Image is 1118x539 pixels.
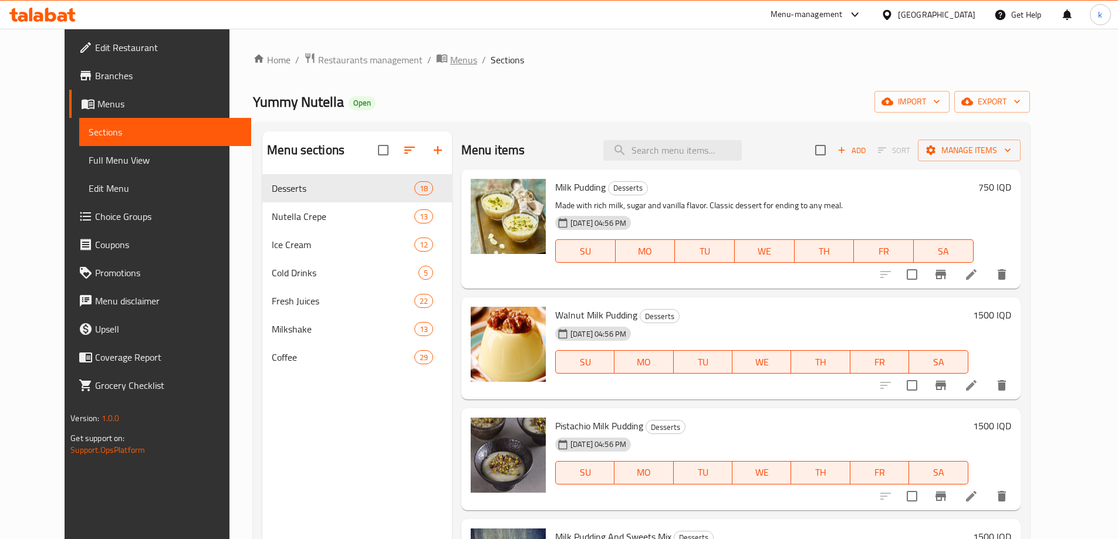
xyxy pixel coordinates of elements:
span: Select to update [900,373,924,398]
span: Sort sections [396,136,424,164]
button: MO [616,239,675,263]
img: Pistachio Milk Pudding [471,418,546,493]
a: Edit Restaurant [69,33,251,62]
span: SA [914,464,963,481]
span: Choice Groups [95,209,242,223]
span: Select section first [870,141,918,160]
span: Desserts [272,181,414,195]
a: Support.OpsPlatform [70,442,145,457]
a: Choice Groups [69,202,251,230]
span: 29 [415,352,433,363]
span: Coverage Report [95,350,242,364]
a: Restaurants management [304,52,423,67]
a: Menu disclaimer [69,287,251,315]
span: TH [796,354,845,371]
button: MO [614,461,673,484]
div: [GEOGRAPHIC_DATA] [898,8,975,21]
button: Add section [424,136,452,164]
span: Branches [95,69,242,83]
div: items [418,266,433,280]
div: items [414,181,433,195]
span: Desserts [640,310,679,323]
span: WE [739,243,790,260]
span: SU [560,354,610,371]
span: Restaurants management [318,53,423,67]
div: Ice Cream12 [262,230,452,259]
span: FR [855,354,904,371]
span: Sections [89,125,242,139]
span: Version: [70,411,99,426]
li: / [482,53,486,67]
button: SU [555,461,614,484]
nav: breadcrumb [253,52,1030,67]
span: Walnut Milk Pudding [555,306,637,324]
span: SA [918,243,969,260]
span: 5 [419,267,433,279]
span: TU [678,464,728,481]
div: Nutella Crepe13 [262,202,452,230]
span: import [884,94,940,109]
a: Full Menu View [79,146,251,174]
span: 13 [415,324,433,335]
span: 1.0.0 [102,411,120,426]
nav: Menu sections [262,170,452,376]
span: Edit Restaurant [95,40,242,55]
button: TU [674,461,732,484]
button: WE [735,239,795,263]
span: Milkshake [272,322,414,336]
span: FR [859,243,909,260]
button: TH [795,239,854,263]
button: SA [909,350,968,374]
span: Pistachio Milk Pudding [555,417,643,435]
button: SA [909,461,968,484]
div: Open [349,96,376,110]
button: SU [555,239,616,263]
span: TU [678,354,728,371]
span: FR [855,464,904,481]
span: Add item [833,141,870,160]
span: SU [560,464,610,481]
span: Ice Cream [272,238,414,252]
a: Menus [69,90,251,118]
div: items [414,322,433,336]
button: Branch-specific-item [927,482,955,510]
a: Grocery Checklist [69,371,251,399]
span: Sections [491,53,524,67]
span: TH [799,243,850,260]
span: MO [619,464,668,481]
span: 18 [415,183,433,194]
button: WE [732,350,791,374]
img: Walnut Milk Pudding [471,307,546,382]
span: Grocery Checklist [95,378,242,392]
span: Milk Pudding [555,178,606,196]
span: Menus [450,53,477,67]
span: Coffee [272,350,414,364]
h6: 750 IQD [978,179,1011,195]
span: WE [737,464,786,481]
button: SA [914,239,974,263]
span: Upsell [95,322,242,336]
button: export [954,91,1030,113]
h2: Menu items [461,141,525,159]
span: WE [737,354,786,371]
span: Promotions [95,266,242,280]
a: Coupons [69,230,251,259]
span: Menu disclaimer [95,294,242,308]
span: 13 [415,211,433,222]
span: k [1098,8,1102,21]
a: Home [253,53,291,67]
a: Branches [69,62,251,90]
span: Cold Drinks [272,266,418,280]
p: Made with rich milk, sugar and vanilla flavor. Classic dessert for ending to any meal. [555,198,974,213]
span: Coupons [95,238,242,252]
span: Desserts [609,181,647,195]
div: Desserts [640,309,680,323]
button: delete [988,482,1016,510]
a: Upsell [69,315,251,343]
span: Menus [97,97,242,111]
h6: 1500 IQD [973,307,1011,323]
span: 22 [415,296,433,307]
button: TU [675,239,735,263]
span: [DATE] 04:56 PM [566,328,631,340]
div: Menu-management [771,8,843,22]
